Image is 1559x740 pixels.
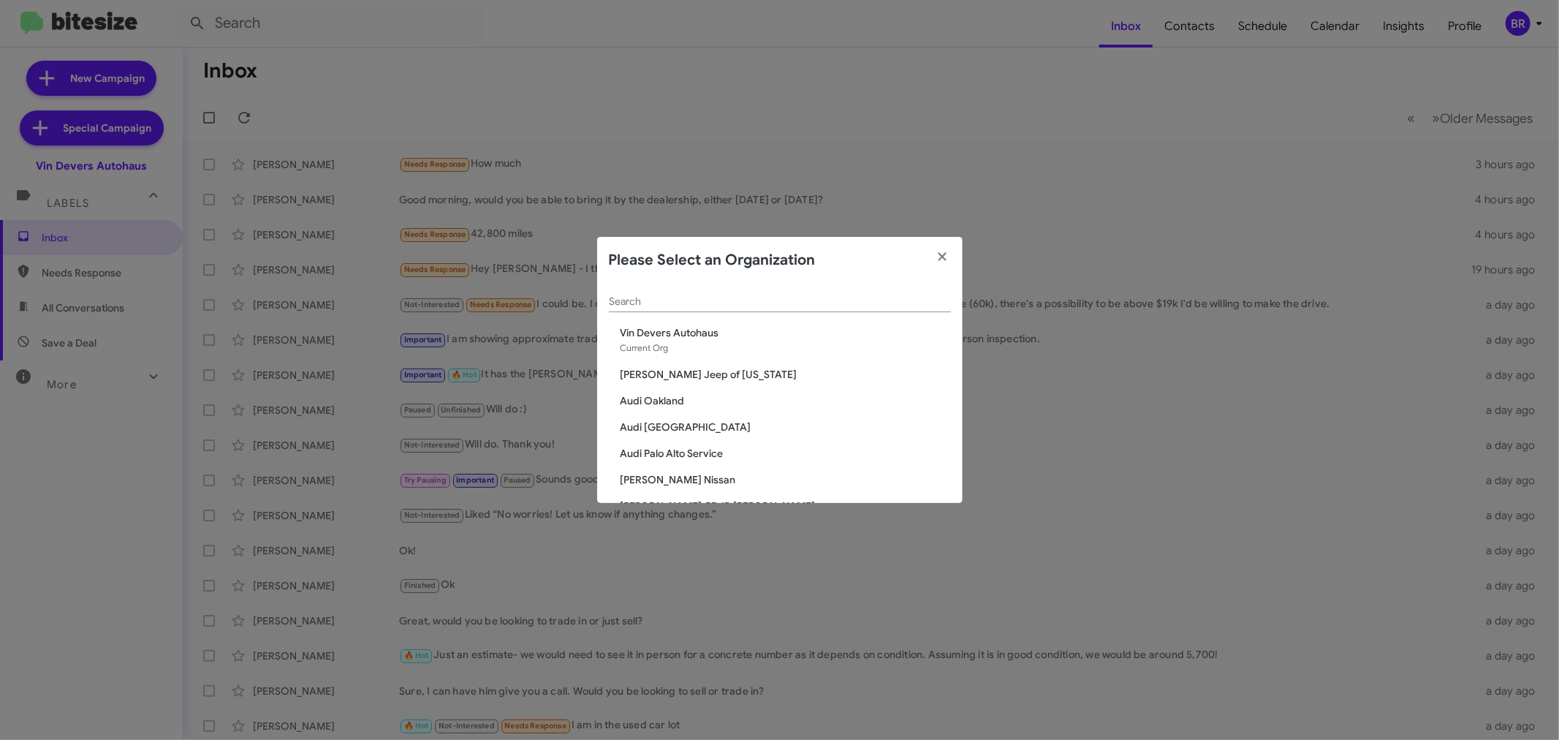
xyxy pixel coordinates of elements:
span: [PERSON_NAME] Jeep of [US_STATE] [621,367,951,382]
span: Audi Oakland [621,393,951,408]
span: Current Org [621,342,669,353]
h2: Please Select an Organization [609,249,816,272]
span: [PERSON_NAME] Nissan [621,472,951,487]
span: Audi [GEOGRAPHIC_DATA] [621,420,951,434]
span: [PERSON_NAME] CDJR [PERSON_NAME] [621,499,951,513]
span: Vin Devers Autohaus [621,325,951,340]
span: Audi Palo Alto Service [621,446,951,461]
